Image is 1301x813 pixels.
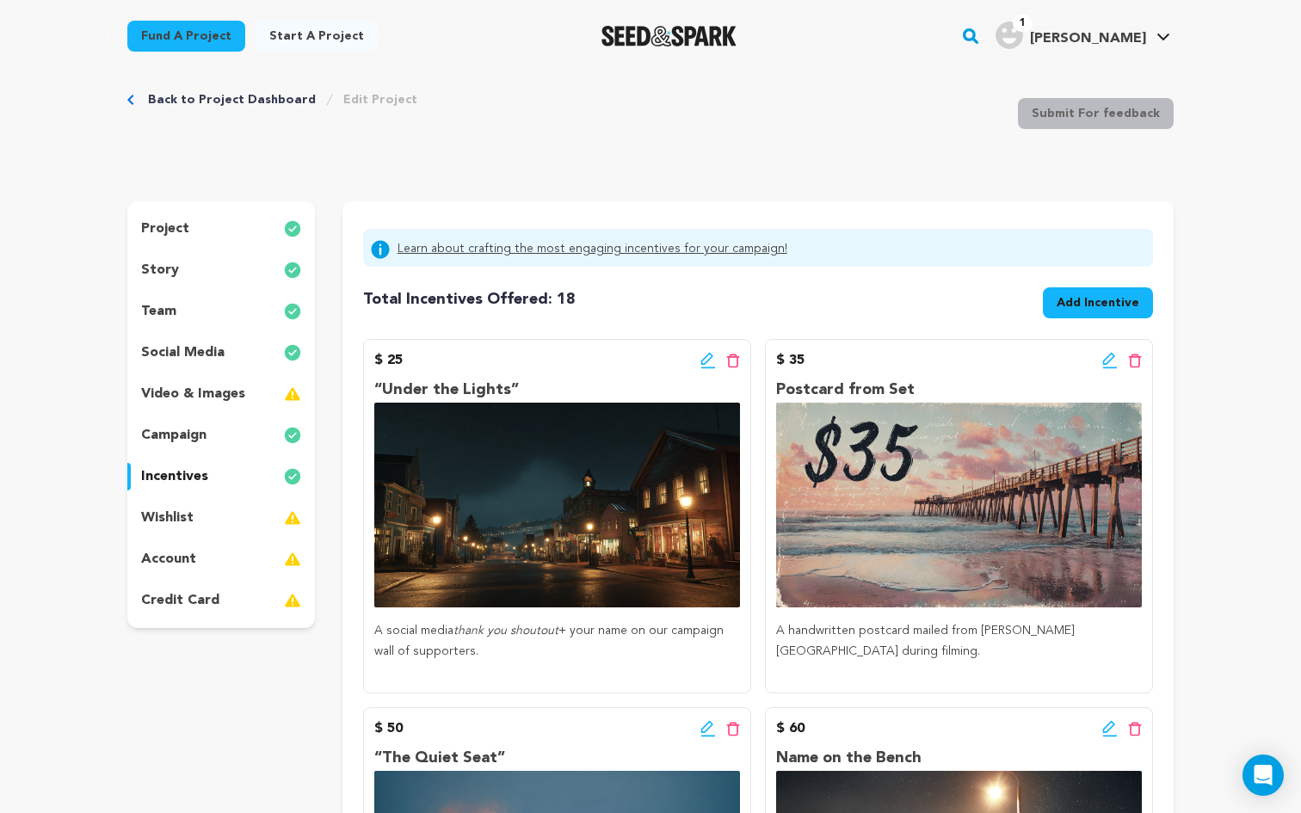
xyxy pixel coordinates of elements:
button: social media [127,339,315,366]
div: Matthew S.'s Profile [996,22,1146,49]
img: Seed&Spark Logo Dark Mode [601,26,737,46]
button: video & images [127,380,315,408]
p: $ 60 [776,718,805,739]
button: project [127,215,315,243]
p: $ 35 [776,350,805,371]
button: story [127,256,315,284]
p: video & images [141,384,245,404]
p: Name on the Bench [776,746,1142,771]
p: wishlist [141,508,194,528]
img: check-circle-full.svg [284,301,301,322]
span: Matthew S.'s Profile [992,18,1174,54]
h4: 18 [363,287,576,311]
button: account [127,545,315,573]
img: user.png [996,22,1023,49]
button: Add Incentive [1043,287,1153,318]
button: incentives [127,463,315,490]
p: incentives [141,466,208,487]
p: campaign [141,425,207,446]
p: “The Quiet Seat” [374,746,740,771]
span: Total Incentives Offered: [363,292,552,307]
img: check-circle-full.svg [284,219,301,239]
span: 1 [1013,15,1033,32]
p: credit card [141,590,219,611]
p: account [141,549,196,570]
div: Open Intercom Messenger [1242,754,1284,796]
button: credit card [127,587,315,614]
img: check-circle-full.svg [284,425,301,446]
a: Seed&Spark Homepage [601,26,737,46]
img: incentive [374,403,740,607]
button: wishlist [127,504,315,532]
a: Edit Project [343,91,417,108]
p: $ 25 [374,350,403,371]
img: warning-full.svg [284,508,301,528]
p: social media [141,342,225,363]
a: Matthew S.'s Profile [992,18,1174,49]
a: Start a project [256,21,378,52]
img: warning-full.svg [284,590,301,611]
img: warning-full.svg [284,549,301,570]
a: Learn about crafting the most engaging incentives for your campaign! [398,239,787,260]
div: Breadcrumb [127,91,417,108]
button: Submit For feedback [1018,98,1174,129]
img: check-circle-full.svg [284,260,301,280]
img: check-circle-full.svg [284,342,301,363]
p: $ 50 [374,718,403,739]
span: Add Incentive [1057,294,1139,311]
img: check-circle-full.svg [284,466,301,487]
p: team [141,301,176,322]
img: warning-full.svg [284,384,301,404]
span: [PERSON_NAME] [1030,32,1146,46]
a: Fund a project [127,21,245,52]
p: Postcard from Set [776,378,1142,403]
p: project [141,219,189,239]
p: “Under the Lights” [374,378,740,403]
em: thank you shoutout [453,625,558,637]
img: incentive [776,403,1142,607]
a: Back to Project Dashboard [148,91,316,108]
p: A social media + your name on our campaign wall of supporters. [374,621,740,662]
button: campaign [127,422,315,449]
p: story [141,260,179,280]
button: team [127,298,315,325]
p: A handwritten postcard mailed from [PERSON_NAME][GEOGRAPHIC_DATA] during filming. [776,621,1142,662]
